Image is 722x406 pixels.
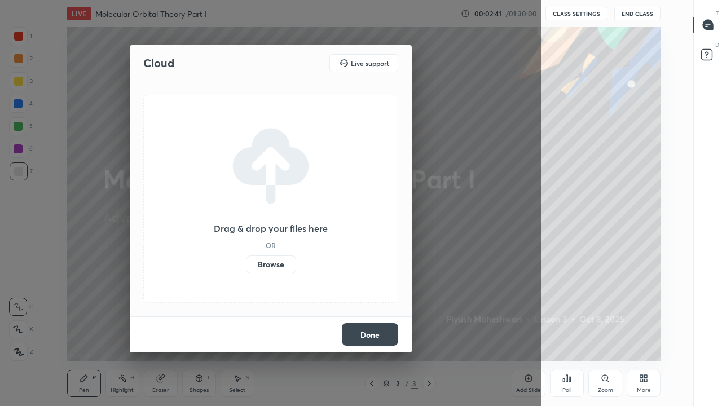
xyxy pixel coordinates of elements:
button: CLASS SETTINGS [545,7,607,20]
h5: Live support [351,60,389,67]
button: End Class [614,7,661,20]
p: T [716,9,719,17]
div: More [637,387,651,393]
div: Poll [562,387,571,393]
h3: Drag & drop your files here [214,224,328,233]
button: Done [342,323,398,346]
h5: OR [266,242,276,249]
h2: Cloud [143,56,174,70]
p: D [715,41,719,49]
div: Zoom [598,387,613,393]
